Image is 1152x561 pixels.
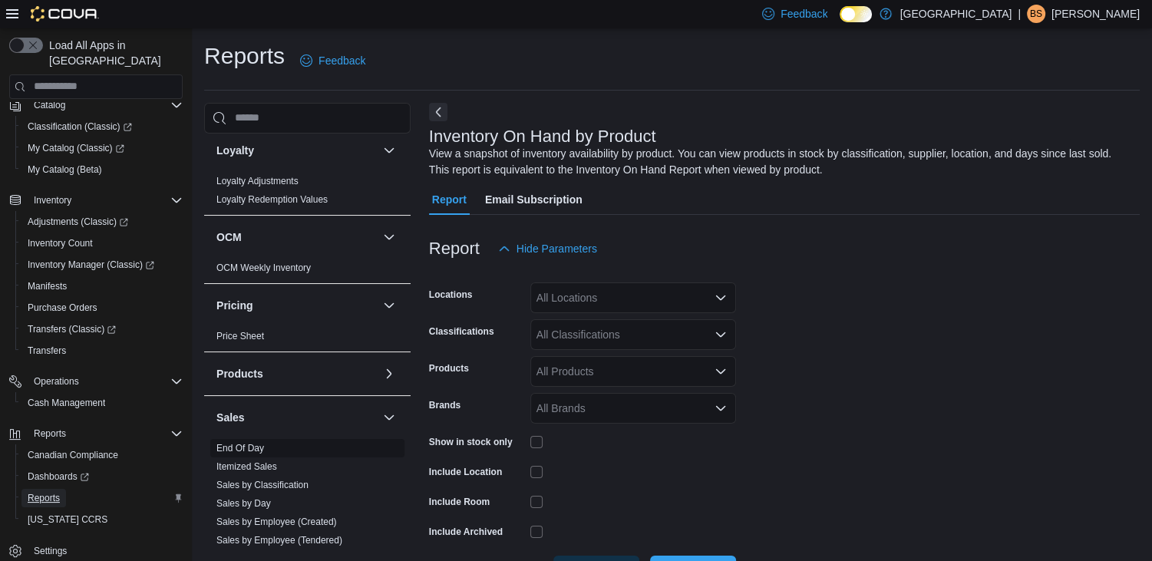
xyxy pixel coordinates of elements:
[429,436,513,448] label: Show in stock only
[429,526,503,538] label: Include Archived
[21,446,124,464] a: Canadian Compliance
[216,410,245,425] h3: Sales
[204,172,411,215] div: Loyalty
[840,22,840,23] span: Dark Mode
[319,53,365,68] span: Feedback
[216,480,309,490] a: Sales by Classification
[294,45,371,76] a: Feedback
[34,545,67,557] span: Settings
[1051,5,1140,23] p: [PERSON_NAME]
[216,497,271,510] span: Sales by Day
[28,492,60,504] span: Reports
[216,535,342,546] a: Sales by Employee (Tendered)
[3,94,189,116] button: Catalog
[21,467,95,486] a: Dashboards
[3,423,189,444] button: Reports
[216,143,377,158] button: Loyalty
[21,446,183,464] span: Canadian Compliance
[380,296,398,315] button: Pricing
[21,342,72,360] a: Transfers
[28,541,183,560] span: Settings
[21,299,104,317] a: Purchase Orders
[715,292,727,304] button: Open list of options
[15,318,189,340] a: Transfers (Classic)
[15,137,189,159] a: My Catalog (Classic)
[21,489,66,507] a: Reports
[21,510,114,529] a: [US_STATE] CCRS
[15,392,189,414] button: Cash Management
[715,402,727,414] button: Open list of options
[715,365,727,378] button: Open list of options
[15,444,189,466] button: Canadian Compliance
[15,276,189,297] button: Manifests
[216,193,328,206] span: Loyalty Redemption Values
[15,159,189,180] button: My Catalog (Beta)
[216,516,337,527] a: Sales by Employee (Created)
[43,38,183,68] span: Load All Apps in [GEOGRAPHIC_DATA]
[21,510,183,529] span: Washington CCRS
[216,366,263,381] h3: Products
[21,139,183,157] span: My Catalog (Classic)
[21,117,183,136] span: Classification (Classic)
[21,139,130,157] a: My Catalog (Classic)
[28,259,154,271] span: Inventory Manager (Classic)
[429,466,502,478] label: Include Location
[216,229,242,245] h3: OCM
[216,298,377,313] button: Pricing
[21,489,183,507] span: Reports
[216,330,264,342] span: Price Sheet
[21,394,183,412] span: Cash Management
[15,116,189,137] a: Classification (Classic)
[21,277,183,295] span: Manifests
[204,41,285,71] h1: Reports
[21,160,108,179] a: My Catalog (Beta)
[21,234,183,252] span: Inventory Count
[21,234,99,252] a: Inventory Count
[216,366,377,381] button: Products
[15,466,189,487] a: Dashboards
[28,163,102,176] span: My Catalog (Beta)
[28,513,107,526] span: [US_STATE] CCRS
[28,96,71,114] button: Catalog
[28,424,183,443] span: Reports
[28,397,105,409] span: Cash Management
[485,184,583,215] span: Email Subscription
[429,289,473,301] label: Locations
[21,256,160,274] a: Inventory Manager (Classic)
[216,516,337,528] span: Sales by Employee (Created)
[28,216,128,228] span: Adjustments (Classic)
[28,302,97,314] span: Purchase Orders
[15,297,189,318] button: Purchase Orders
[492,233,603,264] button: Hide Parameters
[34,99,65,111] span: Catalog
[429,496,490,508] label: Include Room
[216,442,264,454] span: End Of Day
[28,323,116,335] span: Transfers (Classic)
[21,299,183,317] span: Purchase Orders
[21,160,183,179] span: My Catalog (Beta)
[28,280,67,292] span: Manifests
[216,534,342,546] span: Sales by Employee (Tendered)
[204,327,411,351] div: Pricing
[1030,5,1042,23] span: BS
[216,498,271,509] a: Sales by Day
[21,320,183,338] span: Transfers (Classic)
[1027,5,1045,23] div: Brendan Schlosser
[3,190,189,211] button: Inventory
[15,211,189,233] a: Adjustments (Classic)
[429,127,656,146] h3: Inventory On Hand by Product
[3,371,189,392] button: Operations
[517,241,597,256] span: Hide Parameters
[21,256,183,274] span: Inventory Manager (Classic)
[432,184,467,215] span: Report
[429,239,480,258] h3: Report
[380,365,398,383] button: Products
[216,410,377,425] button: Sales
[380,141,398,160] button: Loyalty
[34,427,66,440] span: Reports
[429,325,494,338] label: Classifications
[15,254,189,276] a: Inventory Manager (Classic)
[216,262,311,274] span: OCM Weekly Inventory
[28,191,78,210] button: Inventory
[1018,5,1021,23] p: |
